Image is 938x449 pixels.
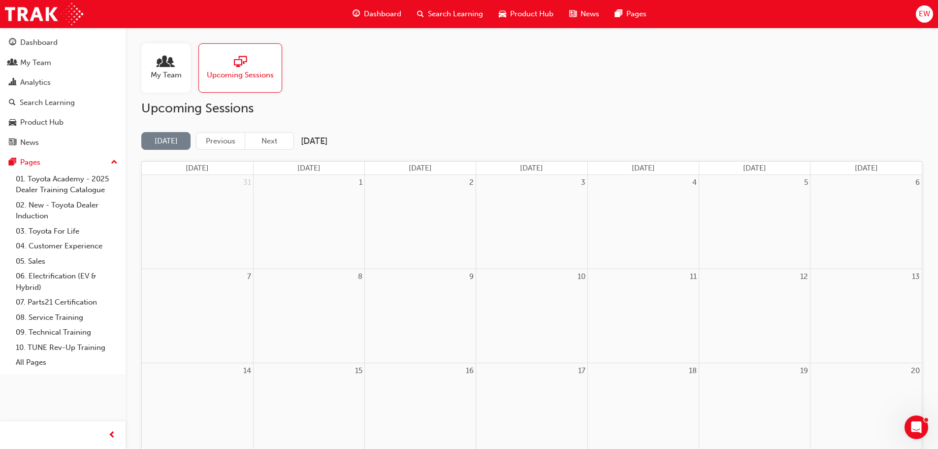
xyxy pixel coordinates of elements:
span: car-icon [499,8,506,20]
a: 06. Electrification (EV & Hybrid) [12,269,122,295]
td: August 31, 2025 [142,175,253,269]
div: Search Learning [20,97,75,108]
a: 09. Technical Training [12,325,122,340]
a: 05. Sales [12,254,122,269]
button: Previous [196,132,245,150]
td: September 4, 2025 [587,175,699,269]
iframe: Intercom live chat [905,415,928,439]
td: September 5, 2025 [699,175,810,269]
a: 04. Customer Experience [12,239,122,254]
div: My Team [20,57,51,69]
a: All Pages [12,355,122,370]
a: September 9, 2025 [467,269,476,284]
a: September 16, 2025 [464,363,476,379]
span: Product Hub [510,8,553,20]
a: September 1, 2025 [357,175,364,190]
a: September 7, 2025 [245,269,253,284]
span: [DATE] [186,164,209,173]
span: Dashboard [364,8,401,20]
a: Analytics [4,73,122,92]
span: Search Learning [428,8,483,20]
span: pages-icon [615,8,622,20]
td: September 8, 2025 [253,269,364,363]
a: guage-iconDashboard [345,4,409,24]
span: up-icon [111,156,118,169]
button: Pages [4,153,122,172]
span: [DATE] [632,164,655,173]
a: Search Learning [4,94,122,112]
td: September 13, 2025 [810,269,922,363]
td: September 1, 2025 [253,175,364,269]
span: Upcoming Sessions [207,69,274,81]
span: [DATE] [855,164,878,173]
a: My Team [141,43,198,93]
a: September 5, 2025 [802,175,810,190]
a: Product Hub [4,113,122,132]
a: September 8, 2025 [356,269,364,284]
a: Upcoming Sessions [198,43,290,93]
span: news-icon [9,138,16,147]
a: September 3, 2025 [579,175,587,190]
a: 10. TUNE Rev-Up Training [12,340,122,355]
td: September 7, 2025 [142,269,253,363]
td: September 6, 2025 [810,175,922,269]
span: guage-icon [353,8,360,20]
a: 03. Toyota For Life [12,224,122,239]
span: prev-icon [108,429,116,442]
span: chart-icon [9,78,16,87]
a: Friday [741,162,768,175]
a: 08. Service Training [12,310,122,325]
a: pages-iconPages [607,4,654,24]
span: [DATE] [409,164,432,173]
button: Next [245,132,294,150]
a: Tuesday [407,162,434,175]
div: Dashboard [20,37,58,48]
td: September 2, 2025 [365,175,476,269]
button: EW [916,5,933,23]
img: Trak [5,3,83,25]
a: September 15, 2025 [353,363,364,379]
a: September 19, 2025 [798,363,810,379]
span: sessionType_ONLINE_URL-icon [234,56,247,69]
span: [DATE] [297,164,321,173]
a: September 11, 2025 [688,269,699,284]
a: September 20, 2025 [909,363,922,379]
a: Wednesday [518,162,545,175]
button: DashboardMy TeamAnalyticsSearch LearningProduct HubNews [4,32,122,153]
span: news-icon [569,8,577,20]
a: My Team [4,54,122,72]
span: [DATE] [743,164,766,173]
span: car-icon [9,118,16,127]
a: September 12, 2025 [798,269,810,284]
span: search-icon [417,8,424,20]
a: September 14, 2025 [241,363,253,379]
a: Dashboard [4,34,122,52]
div: Analytics [20,77,51,88]
div: News [20,137,39,148]
span: people-icon [160,56,172,69]
a: 02. New - Toyota Dealer Induction [12,198,122,224]
td: September 12, 2025 [699,269,810,363]
a: September 2, 2025 [467,175,476,190]
div: Product Hub [20,117,64,128]
span: Pages [626,8,647,20]
a: News [4,134,122,152]
h2: Upcoming Sessions [141,101,922,116]
a: news-iconNews [561,4,607,24]
td: September 3, 2025 [476,175,587,269]
button: [DATE] [141,132,191,150]
a: September 13, 2025 [910,269,922,284]
span: pages-icon [9,158,16,167]
a: Saturday [853,162,880,175]
td: September 10, 2025 [476,269,587,363]
span: people-icon [9,59,16,68]
a: September 17, 2025 [576,363,587,379]
span: guage-icon [9,38,16,47]
h2: [DATE] [301,136,327,147]
span: My Team [151,69,182,81]
td: September 11, 2025 [587,269,699,363]
div: Pages [20,157,40,168]
a: September 18, 2025 [687,363,699,379]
